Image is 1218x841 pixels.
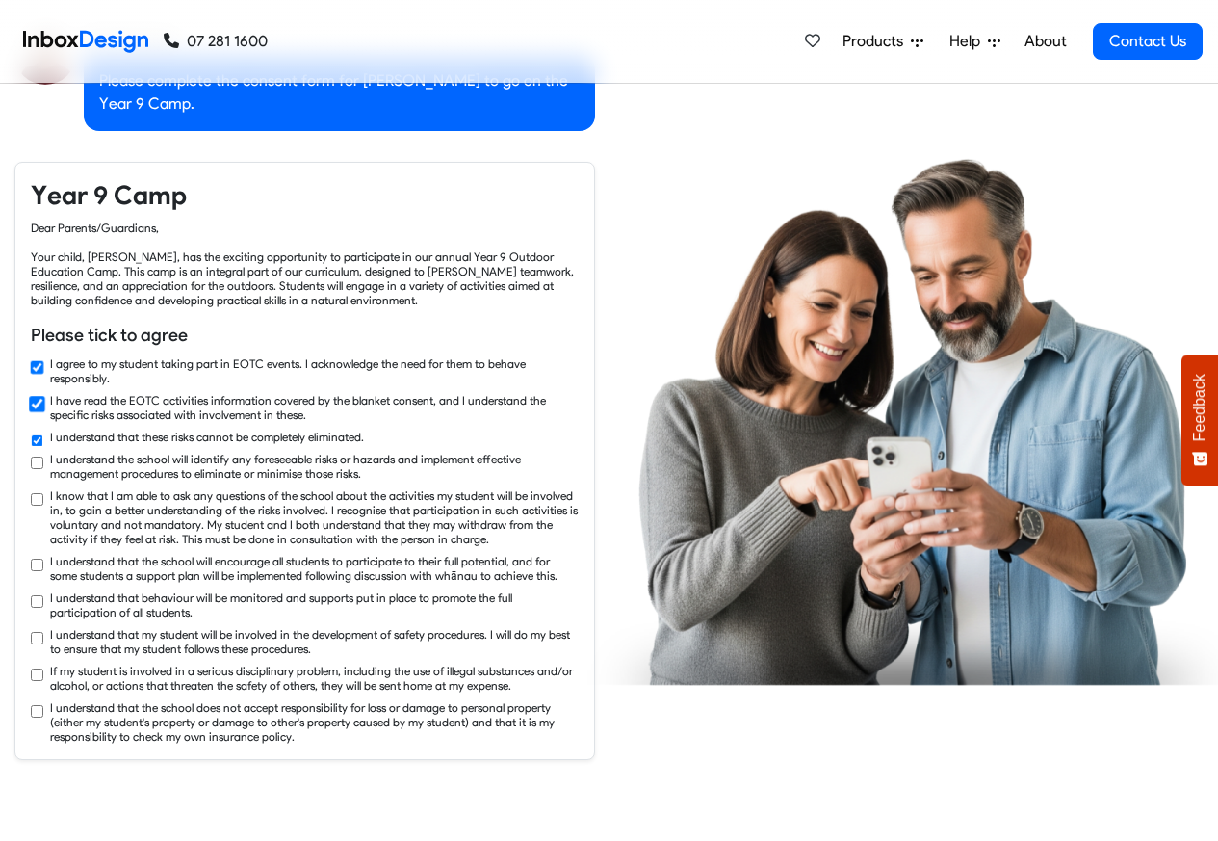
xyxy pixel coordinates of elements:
[50,356,579,385] label: I agree to my student taking part in EOTC events. I acknowledge the need for them to behave respo...
[164,30,268,53] a: 07 281 1600
[942,22,1008,61] a: Help
[50,452,579,481] label: I understand the school will identify any foreseeable risks or hazards and implement effective ma...
[50,430,364,444] label: I understand that these risks cannot be completely eliminated.
[1019,22,1072,61] a: About
[31,323,579,348] h6: Please tick to agree
[31,178,579,213] h4: Year 9 Camp
[84,54,595,131] div: Please complete the consent form for [PERSON_NAME] to go on the Year 9 Camp.
[50,591,579,619] label: I understand that behaviour will be monitored and supports put in place to promote the full parti...
[1191,374,1208,441] span: Feedback
[1093,23,1203,60] a: Contact Us
[50,700,579,744] label: I understand that the school does not accept responsibility for loss or damage to personal proper...
[50,554,579,583] label: I understand that the school will encourage all students to participate to their full potential, ...
[50,393,579,422] label: I have read the EOTC activities information covered by the blanket consent, and I understand the ...
[50,488,579,546] label: I know that I am able to ask any questions of the school about the activities my student will be ...
[31,221,579,307] div: Dear Parents/Guardians, Your child, [PERSON_NAME], has the exciting opportunity to participate in...
[949,30,988,53] span: Help
[1181,355,1218,486] button: Feedback - Show survey
[842,30,911,53] span: Products
[50,627,579,656] label: I understand that my student will be involved in the development of safety procedures. I will do ...
[835,22,931,61] a: Products
[50,664,579,693] label: If my student is involved in a serious disciplinary problem, including the use of illegal substan...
